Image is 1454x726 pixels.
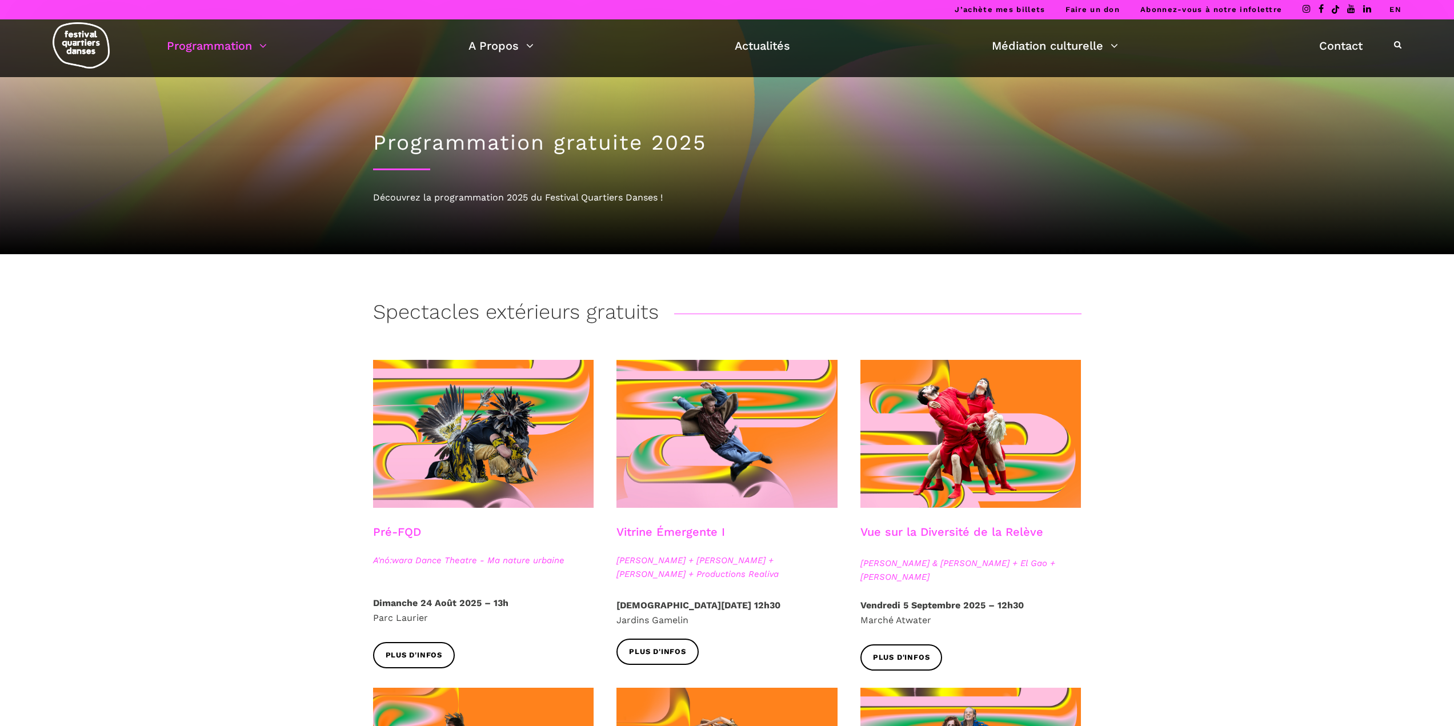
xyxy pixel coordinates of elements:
a: Plus d'infos [860,644,943,670]
span: Plus d'infos [629,646,686,658]
span: A'nó:wara Dance Theatre - Ma nature urbaine [373,553,594,567]
a: Abonnez-vous à notre infolettre [1140,5,1282,14]
span: Plus d'infos [386,649,443,661]
p: Parc Laurier [373,596,594,625]
p: Jardins Gamelin [616,598,838,627]
strong: Vendredi 5 Septembre 2025 – 12h30 [860,600,1024,611]
p: Marché Atwater [860,598,1082,627]
span: [PERSON_NAME] & [PERSON_NAME] + El Gao + [PERSON_NAME] [860,556,1082,584]
h3: Pré-FQD [373,525,421,553]
span: Plus d'infos [873,652,930,664]
a: Programmation [167,36,267,55]
a: Actualités [735,36,790,55]
div: Découvrez la programmation 2025 du Festival Quartiers Danses ! [373,190,1082,205]
a: EN [1389,5,1401,14]
strong: [DEMOGRAPHIC_DATA][DATE] 12h30 [616,600,780,611]
a: Médiation culturelle [992,36,1118,55]
h3: Vue sur la Diversité de la Relève [860,525,1043,553]
a: Plus d'infos [373,642,455,668]
h3: Vitrine Émergente I [616,525,725,553]
span: [PERSON_NAME] + [PERSON_NAME] + [PERSON_NAME] + Productions Realiva [616,553,838,581]
h3: Spectacles extérieurs gratuits [373,300,659,328]
a: J’achète mes billets [955,5,1045,14]
a: Faire un don [1066,5,1120,14]
a: Contact [1319,36,1363,55]
strong: Dimanche 24 Août 2025 – 13h [373,597,508,608]
a: Plus d'infos [616,639,699,664]
a: A Propos [468,36,534,55]
h1: Programmation gratuite 2025 [373,130,1082,155]
img: logo-fqd-med [53,22,110,69]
